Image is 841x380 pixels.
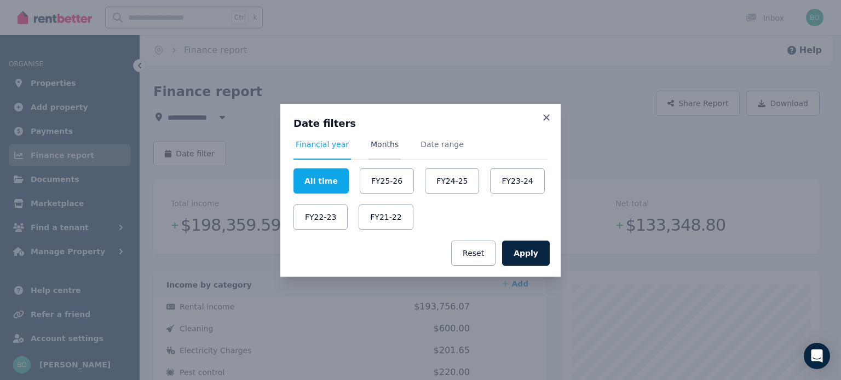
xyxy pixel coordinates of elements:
[296,139,349,150] span: Financial year
[293,117,548,130] h3: Date filters
[425,168,479,194] button: FY24-25
[293,139,548,160] nav: Tabs
[293,204,348,230] button: FY22-23
[502,241,550,266] button: Apply
[293,168,349,194] button: All time
[420,139,464,150] span: Date range
[359,204,413,230] button: FY21-22
[360,168,414,194] button: FY25-26
[371,139,399,150] span: Months
[490,168,544,194] button: FY23-24
[451,241,496,266] button: Reset
[804,343,830,369] div: Open Intercom Messenger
